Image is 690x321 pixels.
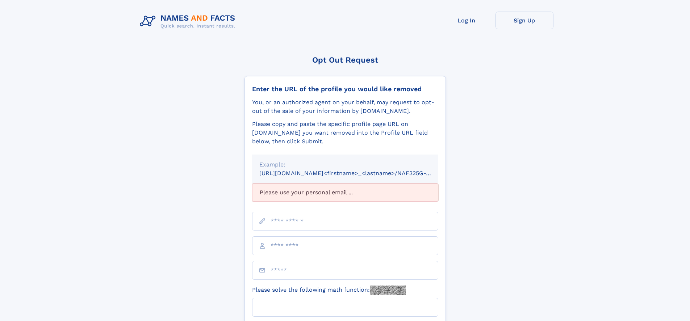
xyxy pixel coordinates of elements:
a: Log In [438,12,495,29]
div: Opt Out Request [244,55,446,64]
a: Sign Up [495,12,553,29]
label: Please solve the following math function: [252,286,406,295]
div: Example: [259,160,431,169]
small: [URL][DOMAIN_NAME]<firstname>_<lastname>/NAF325G-xxxxxxxx [259,170,452,177]
img: Logo Names and Facts [137,12,241,31]
div: Please copy and paste the specific profile page URL on [DOMAIN_NAME] you want removed into the Pr... [252,120,438,146]
div: You, or an authorized agent on your behalf, may request to opt-out of the sale of your informatio... [252,98,438,115]
div: Please use your personal email ... [252,183,438,202]
div: Enter the URL of the profile you would like removed [252,85,438,93]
